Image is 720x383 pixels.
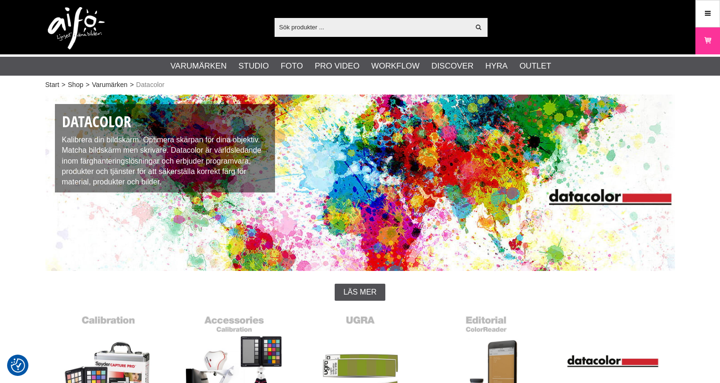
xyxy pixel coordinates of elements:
img: Revisit consent button [11,358,25,373]
a: Outlet [519,60,551,72]
span: Läs mer [343,288,376,296]
a: Workflow [371,60,419,72]
h1: Datacolor [62,111,268,132]
span: > [62,80,65,90]
button: Samtyckesinställningar [11,357,25,374]
input: Sök produkter ... [275,20,470,34]
a: Foto [281,60,303,72]
a: Studio [239,60,269,72]
div: Kalibrera din bildskärm. Optimera skärpan för dina objektiv. Matcha bildskärm men skrivare. Datac... [55,104,276,192]
a: Varumärken [92,80,127,90]
a: Hyra [485,60,507,72]
a: Varumärken [170,60,227,72]
span: Datacolor [136,80,165,90]
img: logo.png [48,7,105,50]
a: Discover [431,60,473,72]
span: > [86,80,89,90]
a: Shop [68,80,83,90]
img: Datacolor färghantering [45,95,675,271]
span: > [130,80,133,90]
a: Start [45,80,60,90]
a: Pro Video [315,60,359,72]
